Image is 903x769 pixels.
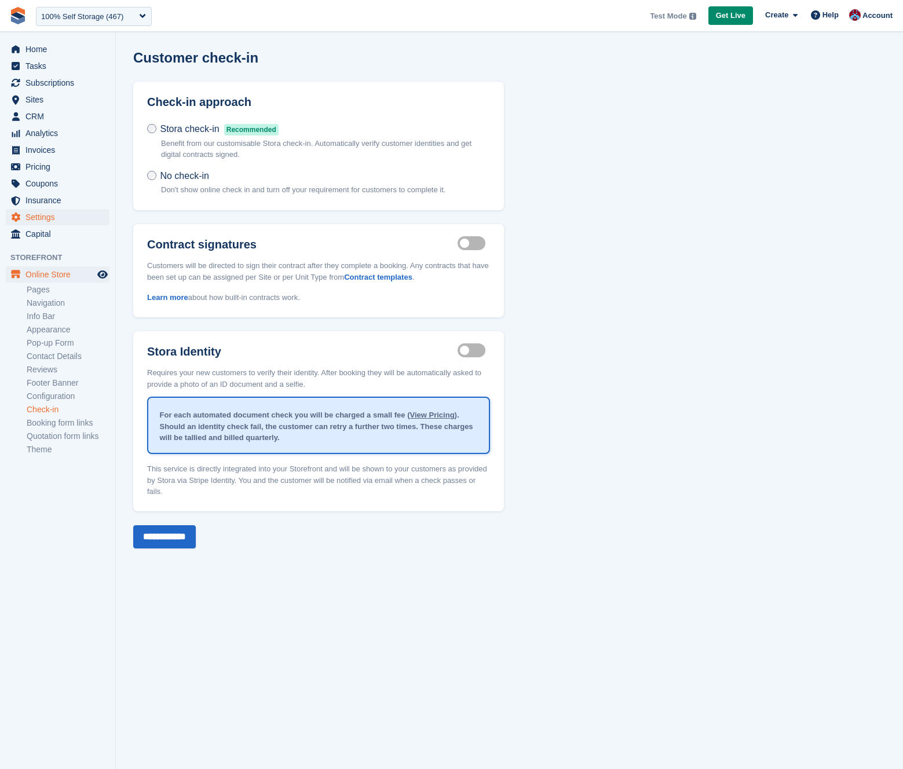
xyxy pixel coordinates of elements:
a: menu [6,142,109,158]
span: Sites [25,91,95,108]
a: Pop-up Form [27,338,109,349]
span: Test Mode [650,10,686,22]
a: menu [6,125,109,141]
span: Invoices [25,142,95,158]
p: Don't show online check in and turn off your requirement for customers to complete it. [161,184,445,196]
span: Analytics [25,125,95,141]
a: menu [6,192,109,208]
h1: Customer check-in [133,50,258,65]
label: Integrated contract signing enabled [458,243,490,244]
p: Customers will be directed to sign their contract after they complete a booking. Any contracts th... [147,253,490,283]
a: Configuration [27,391,109,402]
span: Get Live [716,10,745,21]
label: Contract signatures [147,238,458,251]
a: Pages [27,284,109,295]
a: menu [6,41,109,57]
span: Coupons [25,175,95,192]
a: Appearance [27,324,109,335]
a: Reviews [27,364,109,375]
span: Account [862,10,893,21]
p: This service is directly integrated into your Storefront and will be shown to your customers as p... [147,456,490,497]
a: Footer Banner [27,378,109,389]
a: Theme [27,444,109,455]
span: Recommended [224,124,279,136]
a: menu [6,159,109,175]
a: Get Live [708,6,753,25]
a: Contract templates [344,273,412,281]
span: Create [765,9,788,21]
span: Insurance [25,192,95,208]
h2: Check-in approach [147,96,490,109]
a: Info Bar [27,311,109,322]
img: icon-info-grey-7440780725fd019a000dd9b08b2336e03edf1995a4989e88bcd33f0948082b44.svg [689,13,696,20]
a: Learn more [147,293,188,302]
a: menu [6,209,109,225]
a: menu [6,226,109,242]
a: Preview store [96,268,109,281]
img: stora-icon-8386f47178a22dfd0bd8f6a31ec36ba5ce8667c1dd55bd0f319d3a0aa187defe.svg [9,7,27,24]
div: 100% Self Storage (467) [41,11,123,23]
a: Booking form links [27,418,109,429]
span: No check-in [160,171,209,181]
p: Requires your new customers to verify their identity. After booking they will be automatically as... [147,360,490,390]
a: Navigation [27,298,109,309]
img: David Hughes [849,9,861,21]
p: about how built-in contracts work. [147,285,490,303]
span: Pricing [25,159,95,175]
a: menu [6,175,109,192]
a: menu [6,91,109,108]
label: Stora Identity [147,345,458,358]
input: No check-in Don't show online check in and turn off your requirement for customers to complete it. [147,171,156,180]
span: Storefront [10,252,115,263]
p: Benefit from our customisable Stora check-in. Automatically verify customer identities and get di... [161,138,490,160]
span: Subscriptions [25,75,95,91]
span: Home [25,41,95,57]
a: menu [6,266,109,283]
input: Stora check-inRecommended Benefit from our customisable Stora check-in. Automatically verify cust... [147,124,156,133]
span: Tasks [25,58,95,74]
span: Online Store [25,266,95,283]
div: For each automated document check you will be charged a small fee ( ). Should an identity check f... [148,400,489,453]
span: Help [822,9,839,21]
label: Identity proof enabled [458,350,490,351]
a: Check-in [27,404,109,415]
a: menu [6,75,109,91]
a: View Pricing [410,411,455,419]
a: menu [6,108,109,124]
span: Stora check-in [160,124,219,134]
span: Capital [25,226,95,242]
a: Contact Details [27,351,109,362]
span: CRM [25,108,95,124]
a: menu [6,58,109,74]
span: Settings [25,209,95,225]
a: Quotation form links [27,431,109,442]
